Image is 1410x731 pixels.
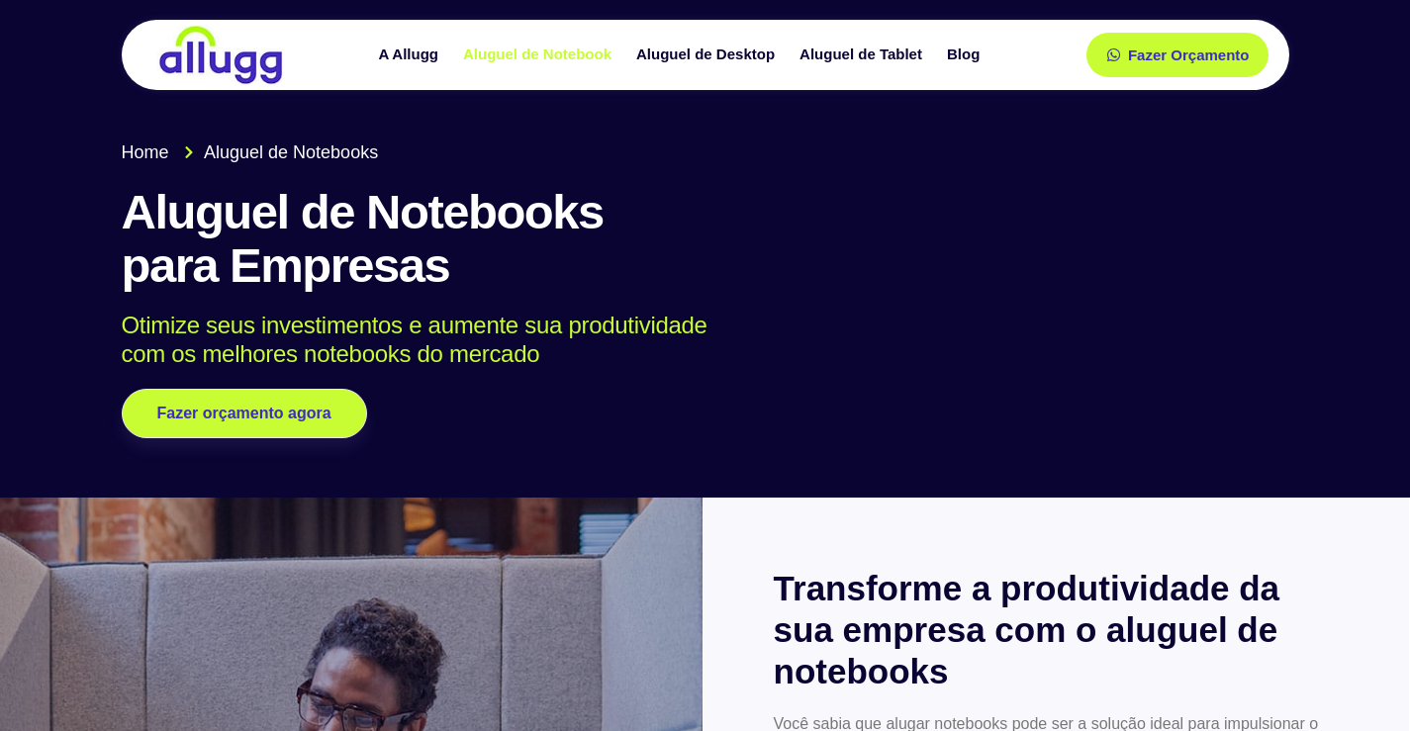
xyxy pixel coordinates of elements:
a: Aluguel de Tablet [790,38,937,72]
a: Fazer orçamento agora [122,389,367,438]
a: A Allugg [368,38,453,72]
p: Otimize seus investimentos e aumente sua produtividade com os melhores notebooks do mercado [122,312,1261,369]
span: Home [122,139,169,166]
h2: Transforme a produtividade da sua empresa com o aluguel de notebooks [774,568,1339,692]
a: Aluguel de Desktop [626,38,790,72]
a: Aluguel de Notebook [453,38,626,72]
span: Fazer Orçamento [1128,47,1250,62]
img: locação de TI é Allugg [156,25,285,85]
a: Fazer Orçamento [1086,33,1269,77]
span: Aluguel de Notebooks [199,139,378,166]
h1: Aluguel de Notebooks para Empresas [122,186,1289,293]
span: Fazer orçamento agora [157,406,331,421]
a: Blog [937,38,994,72]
